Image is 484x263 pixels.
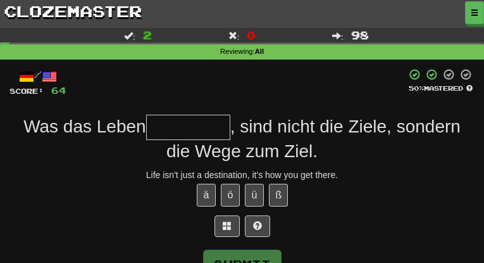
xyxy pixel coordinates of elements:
span: : [228,31,240,40]
span: 98 [351,29,369,41]
div: / [9,68,66,84]
button: ß [269,184,288,207]
strong: All [255,48,264,55]
span: 0 [247,29,256,41]
button: ü [245,184,264,207]
button: Single letter hint - you only get 1 per sentence and score half the points! alt+h [245,215,270,237]
span: 2 [143,29,152,41]
div: Life isn't just a destination, it's how you get there. [9,169,475,181]
button: Switch sentence to multiple choice alt+p [214,215,240,237]
button: ö [221,184,240,207]
span: Score: [9,87,44,95]
span: , sind nicht die Ziele, sondern die Wege zum Ziel. [166,117,461,161]
button: ä [197,184,216,207]
span: : [124,31,135,40]
span: 64 [51,85,66,96]
div: Mastered [406,84,475,93]
span: Was das Leben [23,117,146,136]
span: 50 % [409,84,424,92]
span: : [332,31,344,40]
